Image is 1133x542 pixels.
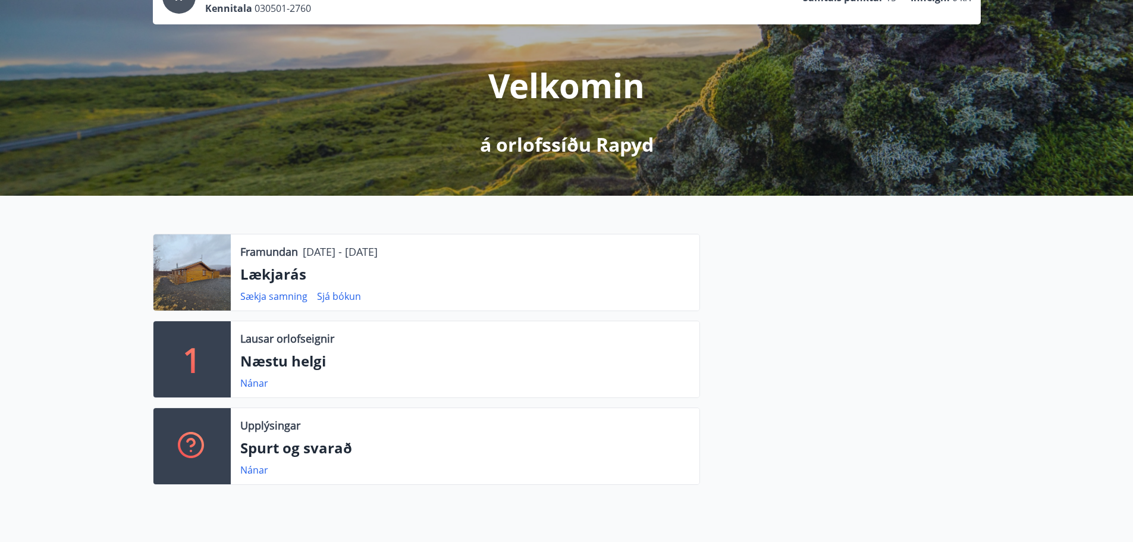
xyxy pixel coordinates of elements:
[240,351,690,371] p: Næstu helgi
[183,337,202,382] p: 1
[240,463,268,477] a: Nánar
[240,377,268,390] a: Nánar
[240,264,690,284] p: Lækjarás
[240,418,300,433] p: Upplýsingar
[240,290,307,303] a: Sækja samning
[488,62,645,108] p: Velkomin
[205,2,252,15] p: Kennitala
[317,290,361,303] a: Sjá bókun
[240,331,334,346] p: Lausar orlofseignir
[303,244,378,259] p: [DATE] - [DATE]
[240,438,690,458] p: Spurt og svarað
[480,131,654,158] p: á orlofssíðu Rapyd
[240,244,298,259] p: Framundan
[255,2,311,15] span: 030501-2760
